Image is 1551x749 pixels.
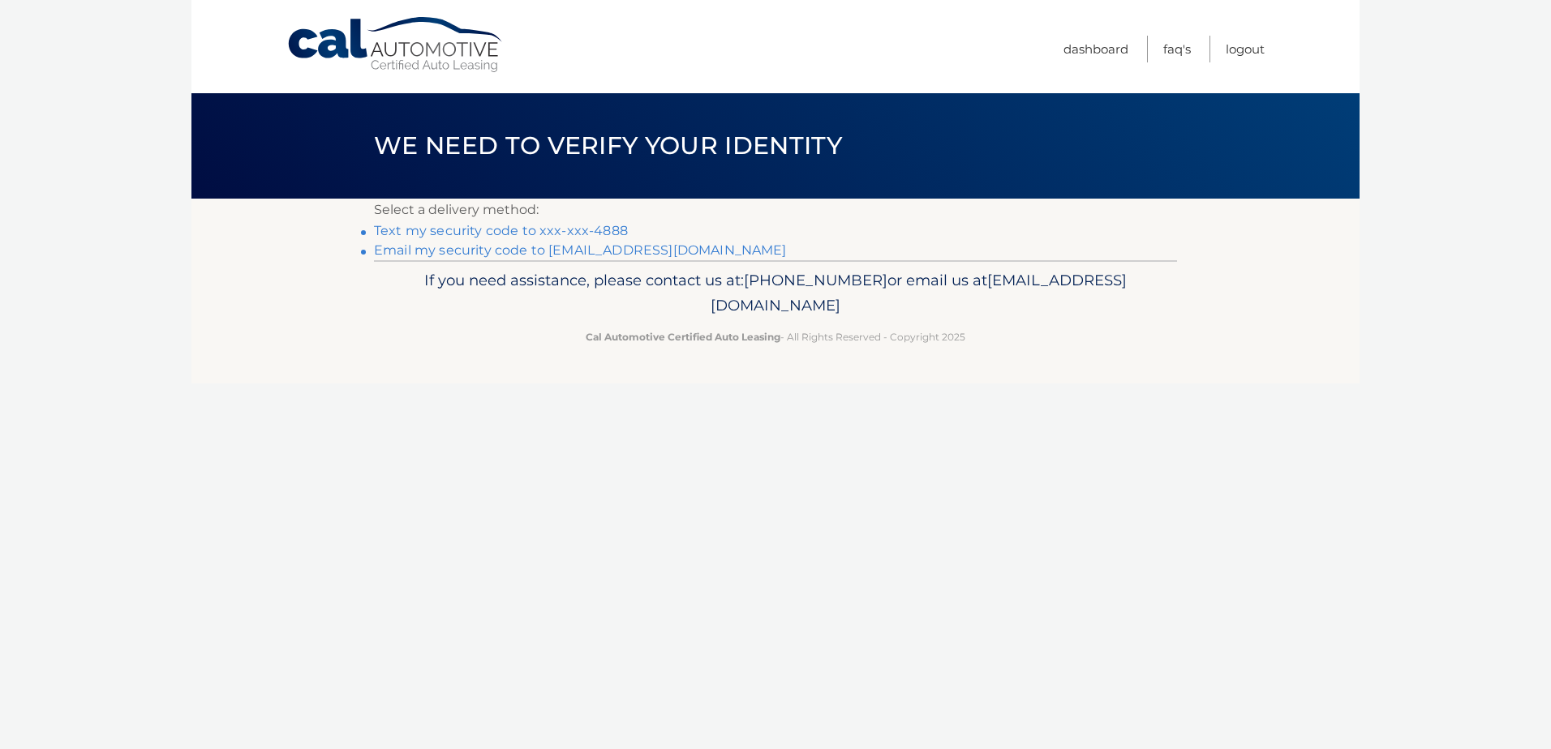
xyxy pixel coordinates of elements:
a: Logout [1226,36,1265,62]
p: - All Rights Reserved - Copyright 2025 [385,328,1166,345]
p: If you need assistance, please contact us at: or email us at [385,267,1166,319]
p: Select a delivery method: [374,199,1177,221]
strong: Cal Automotive Certified Auto Leasing [586,331,780,343]
a: Text my security code to xxx-xxx-4888 [374,223,628,238]
a: FAQ's [1163,36,1191,62]
a: Cal Automotive [286,16,505,74]
a: Email my security code to [EMAIL_ADDRESS][DOMAIN_NAME] [374,242,787,258]
a: Dashboard [1063,36,1128,62]
span: We need to verify your identity [374,131,842,160]
span: [PHONE_NUMBER] [744,271,887,289]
